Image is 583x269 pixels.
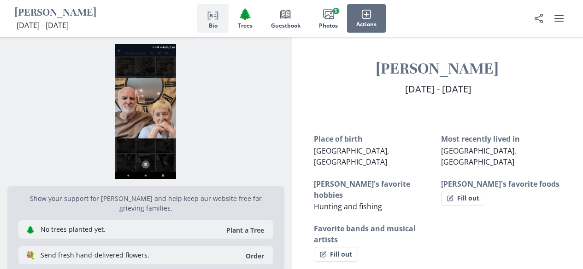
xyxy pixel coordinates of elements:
button: Fill out [314,247,358,262]
h3: Place of birth [314,133,434,144]
button: Fill out [441,191,485,206]
span: 1 [332,8,339,14]
p: Show your support for [PERSON_NAME] and help keep our website free for grieving families. [18,194,273,213]
h3: Favorite bands and musical artists [314,223,434,245]
span: Hunting and fishing [314,201,382,212]
button: Trees [229,4,262,33]
div: Open photos full screen [7,37,284,179]
span: Trees [238,23,253,29]
button: Actions [347,4,386,33]
button: Plant a Tree [221,226,270,235]
img: Photo of Richard [7,44,284,179]
button: Photos [310,4,347,33]
span: [GEOGRAPHIC_DATA], [GEOGRAPHIC_DATA] [314,146,389,167]
span: Tree [238,7,252,21]
span: [DATE] - [DATE] [405,83,471,95]
span: [GEOGRAPHIC_DATA], [GEOGRAPHIC_DATA] [441,146,516,167]
span: Actions [356,21,377,28]
h1: [PERSON_NAME] [314,59,561,79]
button: Share Obituary [530,9,548,28]
span: [DATE] - [DATE] [17,20,69,30]
button: Guestbook [262,4,310,33]
h3: [PERSON_NAME]'s favorite foods [441,178,561,189]
h1: [PERSON_NAME] [15,6,96,20]
span: Photos [319,23,338,29]
h3: Most recently lived in [441,133,561,144]
span: Bio [209,23,218,29]
h3: [PERSON_NAME]'s favorite hobbies [314,178,434,200]
button: Bio [197,4,229,33]
span: Guestbook [271,23,300,29]
a: Order [240,252,270,260]
button: user menu [550,9,568,28]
